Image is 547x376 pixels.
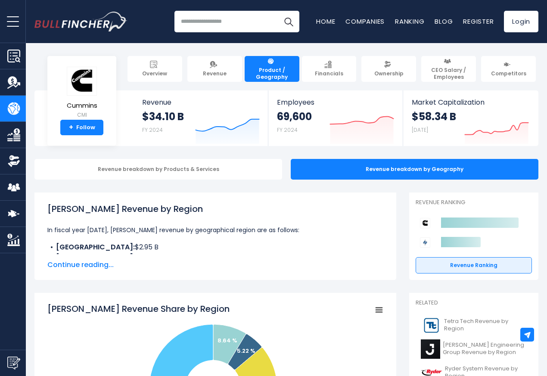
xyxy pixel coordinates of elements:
[47,303,230,315] tspan: [PERSON_NAME] Revenue Share by Region
[47,252,383,263] li: $1.78 B
[425,67,472,80] span: CEO Salary / Employees
[463,17,494,26] a: Register
[56,252,135,262] b: [GEOGRAPHIC_DATA]:
[420,237,430,248] img: Emerson Electric Co. competitors logo
[67,102,97,109] span: Cummins
[218,336,237,345] text: 8.64 %
[237,347,255,355] text: 5.22 %
[291,159,538,180] div: Revenue breakdown by Geography
[443,342,527,356] span: [PERSON_NAME] Engineering Group Revenue by Region
[268,90,402,146] a: Employees 69,600 FY 2024
[491,70,526,77] span: Competitors
[7,155,20,168] img: Ownership
[421,56,476,82] a: CEO Salary / Employees
[187,56,242,82] a: Revenue
[142,98,260,106] span: Revenue
[416,257,532,273] a: Revenue Ranking
[245,56,299,82] a: Product / Geography
[315,70,343,77] span: Financials
[504,11,538,32] a: Login
[412,110,456,123] strong: $58.34 B
[403,90,538,146] a: Market Capitalization $58.34 B [DATE]
[47,260,383,270] span: Continue reading...
[249,67,295,80] span: Product / Geography
[302,56,357,82] a: Financials
[481,56,536,82] a: Competitors
[345,17,385,26] a: Companies
[412,98,529,106] span: Market Capitalization
[34,12,127,31] img: Bullfincher logo
[421,339,440,359] img: J logo
[67,111,97,119] small: CMI
[203,70,227,77] span: Revenue
[142,110,184,123] strong: $34.10 B
[60,120,103,135] a: +Follow
[374,70,404,77] span: Ownership
[361,56,416,82] a: Ownership
[34,159,282,180] div: Revenue breakdown by Products & Services
[56,242,135,252] b: [GEOGRAPHIC_DATA]:
[47,242,383,252] li: $2.95 B
[69,124,73,131] strong: +
[420,218,430,228] img: Cummins competitors logo
[277,110,312,123] strong: 69,600
[277,126,298,134] small: FY 2024
[412,126,428,134] small: [DATE]
[316,17,335,26] a: Home
[34,12,127,31] a: Go to homepage
[421,316,441,335] img: TTEK logo
[416,314,532,337] a: Tetra Tech Revenue by Region
[47,202,383,215] h1: [PERSON_NAME] Revenue by Region
[142,70,167,77] span: Overview
[416,199,532,206] p: Revenue Ranking
[416,299,532,307] p: Related
[142,126,163,134] small: FY 2024
[134,90,268,146] a: Revenue $34.10 B FY 2024
[444,318,527,332] span: Tetra Tech Revenue by Region
[395,17,424,26] a: Ranking
[277,98,394,106] span: Employees
[66,66,98,120] a: Cummins CMI
[416,337,532,361] a: [PERSON_NAME] Engineering Group Revenue by Region
[47,225,383,235] p: In fiscal year [DATE], [PERSON_NAME] revenue by geographical region are as follows:
[435,17,453,26] a: Blog
[127,56,182,82] a: Overview
[278,11,299,32] button: Search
